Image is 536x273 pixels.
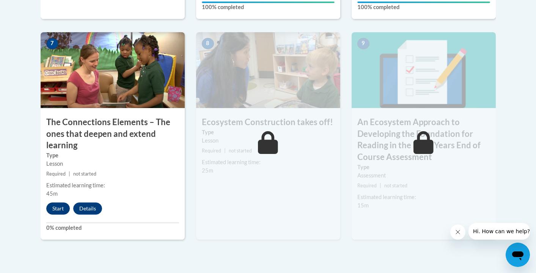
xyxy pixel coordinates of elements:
[202,167,213,174] span: 25m
[46,160,179,168] div: Lesson
[46,190,58,197] span: 45m
[202,2,335,3] div: Your progress
[202,128,335,136] label: Type
[196,116,340,128] h3: Ecosystem Construction takes off!
[384,183,407,188] span: not started
[352,32,496,108] img: Course Image
[357,3,490,11] label: 100% completed
[357,171,490,180] div: Assessment
[202,136,335,145] div: Lesson
[202,158,335,166] div: Estimated learning time:
[46,224,179,232] label: 0% completed
[357,38,369,49] span: 9
[73,171,96,177] span: not started
[46,38,58,49] span: 7
[506,243,530,267] iframe: Button to launch messaging window
[357,163,490,171] label: Type
[46,171,66,177] span: Required
[229,148,252,154] span: not started
[202,3,335,11] label: 100% completed
[202,148,221,154] span: Required
[224,148,226,154] span: |
[69,171,70,177] span: |
[357,202,369,209] span: 15m
[380,183,381,188] span: |
[46,151,179,160] label: Type
[46,181,179,190] div: Estimated learning time:
[41,116,185,151] h3: The Connections Elements – The ones that deepen and extend learning
[357,2,490,3] div: Your progress
[73,202,102,215] button: Details
[41,32,185,108] img: Course Image
[357,193,490,201] div: Estimated learning time:
[450,224,465,240] iframe: Close message
[352,116,496,163] h3: An Ecosystem Approach to Developing the Foundation for Reading in the Early Years End of Course A...
[46,202,70,215] button: Start
[468,223,530,240] iframe: Message from company
[196,32,340,108] img: Course Image
[357,183,377,188] span: Required
[202,38,214,49] span: 8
